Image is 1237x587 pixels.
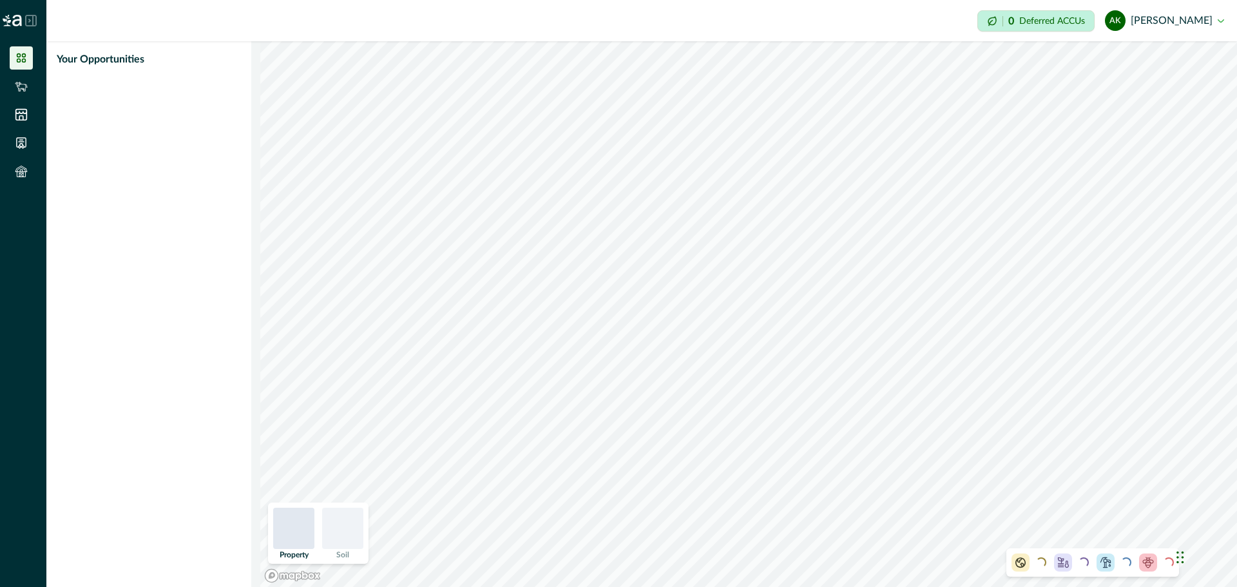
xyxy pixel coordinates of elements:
[57,52,144,67] p: Your Opportunities
[264,568,321,583] a: Mapbox logo
[1019,16,1085,26] p: Deferred ACCUs
[1008,16,1014,26] p: 0
[1173,525,1237,587] iframe: Chat Widget
[3,15,22,26] img: Logo
[280,551,309,559] p: Property
[1176,538,1184,577] div: Drag
[336,551,349,559] p: Soil
[1105,5,1224,36] button: Adeline Kosim[PERSON_NAME]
